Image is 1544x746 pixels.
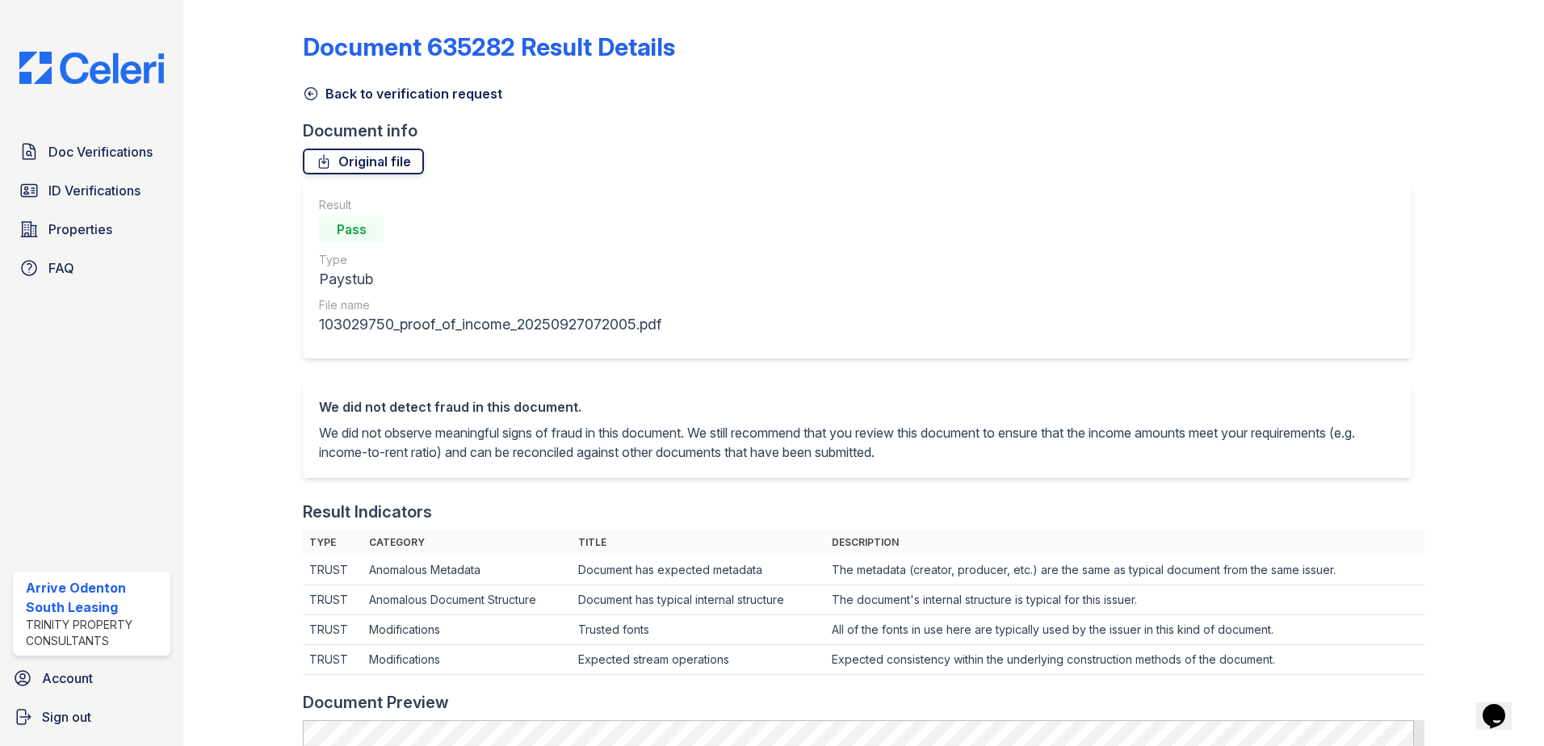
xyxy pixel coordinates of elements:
[319,313,661,336] div: 103029750_proof_of_income_20250927072005.pdf
[13,252,170,284] a: FAQ
[1476,681,1528,730] iframe: chat widget
[363,615,572,645] td: Modifications
[26,617,164,649] div: Trinity Property Consultants
[319,423,1395,462] p: We did not observe meaningful signs of fraud in this document. We still recommend that you review...
[319,297,661,313] div: File name
[825,585,1424,615] td: The document's internal structure is typical for this issuer.
[825,645,1424,675] td: Expected consistency within the underlying construction methods of the document.
[6,52,177,84] img: CE_Logo_Blue-a8612792a0a2168367f1c8372b55b34899dd931a85d93a1a3d3e32e68fde9ad4.png
[319,252,661,268] div: Type
[319,268,661,291] div: Paystub
[572,615,825,645] td: Trusted fonts
[303,585,363,615] td: TRUST
[6,701,177,733] a: Sign out
[303,530,363,555] th: Type
[319,197,661,213] div: Result
[303,555,363,585] td: TRUST
[825,555,1424,585] td: The metadata (creator, producer, etc.) are the same as typical document from the same issuer.
[319,216,384,242] div: Pass
[13,213,170,245] a: Properties
[572,555,825,585] td: Document has expected metadata
[572,585,825,615] td: Document has typical internal structure
[572,530,825,555] th: Title
[303,149,424,174] a: Original file
[303,501,432,523] div: Result Indicators
[48,258,74,278] span: FAQ
[303,119,1424,142] div: Document info
[13,136,170,168] a: Doc Verifications
[363,645,572,675] td: Modifications
[319,397,1395,417] div: We did not detect fraud in this document.
[6,662,177,694] a: Account
[42,668,93,688] span: Account
[363,555,572,585] td: Anomalous Metadata
[303,32,675,61] a: Document 635282 Result Details
[303,645,363,675] td: TRUST
[825,530,1424,555] th: Description
[42,707,91,727] span: Sign out
[48,220,112,239] span: Properties
[26,578,164,617] div: Arrive Odenton South Leasing
[13,174,170,207] a: ID Verifications
[303,84,502,103] a: Back to verification request
[572,645,825,675] td: Expected stream operations
[303,615,363,645] td: TRUST
[363,585,572,615] td: Anomalous Document Structure
[825,615,1424,645] td: All of the fonts in use here are typically used by the issuer in this kind of document.
[363,530,572,555] th: Category
[48,142,153,161] span: Doc Verifications
[48,181,141,200] span: ID Verifications
[303,691,449,714] div: Document Preview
